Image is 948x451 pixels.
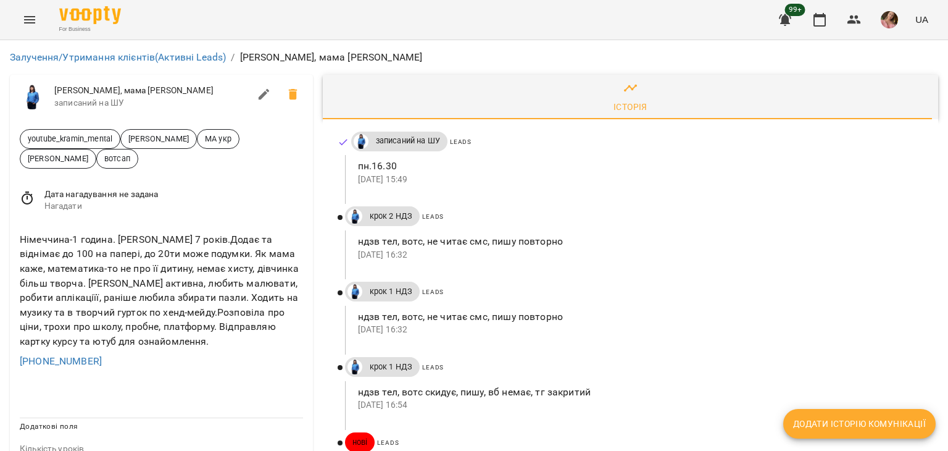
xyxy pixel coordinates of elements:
[97,153,138,164] span: вотсап
[44,188,303,201] span: Дата нагадування не задана
[422,289,444,295] span: Leads
[422,364,444,371] span: Leads
[345,209,362,224] a: Дащенко Аня
[351,134,368,149] a: Дащенко Аня
[613,99,647,114] div: Історія
[20,85,44,109] img: Дащенко Аня
[368,135,447,146] span: записаний на ШУ
[345,360,362,374] a: Дащенко Аня
[20,133,120,145] span: youtube_kramin_mental
[10,50,938,65] nav: breadcrumb
[422,213,444,220] span: Leads
[910,8,933,31] button: UA
[231,50,235,65] li: /
[17,230,306,352] div: Німеччина-1 година. [PERSON_NAME] 7 років.Додає та віднімає до 100 на папері, до 20ти може подумк...
[345,437,375,448] span: нові
[450,138,472,145] span: Leads
[358,310,918,324] p: ндзв тел, вотс, не читає смс, пишу повторно
[358,159,918,174] p: пн.16.30
[345,284,362,299] a: Дащенко Аня
[915,13,928,26] span: UA
[20,153,96,164] span: [PERSON_NAME]
[240,50,423,65] p: [PERSON_NAME], мама [PERSON_NAME]
[197,133,239,145] span: МА укр
[785,4,805,16] span: 99+
[20,422,78,431] span: Додаткові поля
[358,249,918,261] p: [DATE] 16:32
[362,286,420,297] span: крок 1 НДЗ
[54,97,249,109] span: записаний на ШУ
[358,399,918,411] p: [DATE] 16:54
[15,5,44,35] button: Menu
[59,25,121,33] span: For Business
[20,355,102,367] a: [PHONE_NUMBER]
[793,416,926,431] span: Додати історію комунікації
[362,211,420,222] span: крок 2 НДЗ
[358,385,918,400] p: ндзв тел, вотс скидує, пишу, вб немає, тг закритий
[347,360,362,374] img: Дащенко Аня
[44,200,303,213] span: Нагадати
[358,234,918,249] p: ндзв тел, вотс, не читає смс, пишу повторно
[54,85,249,97] span: [PERSON_NAME], мама [PERSON_NAME]
[59,6,121,24] img: Voopty Logo
[358,324,918,336] p: [DATE] 16:32
[347,209,362,224] img: Дащенко Аня
[783,409,936,439] button: Додати історію комунікації
[347,284,362,299] img: Дащенко Аня
[362,361,420,373] span: крок 1 НДЗ
[121,133,196,145] span: [PERSON_NAME]
[377,439,399,446] span: Leads
[358,174,918,186] p: [DATE] 15:49
[10,51,226,63] a: Залучення/Утримання клієнтів(Активні Leads)
[881,11,898,28] img: e4201cb721255180434d5b675ab1e4d4.jpg
[354,134,368,149] img: Дащенко Аня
